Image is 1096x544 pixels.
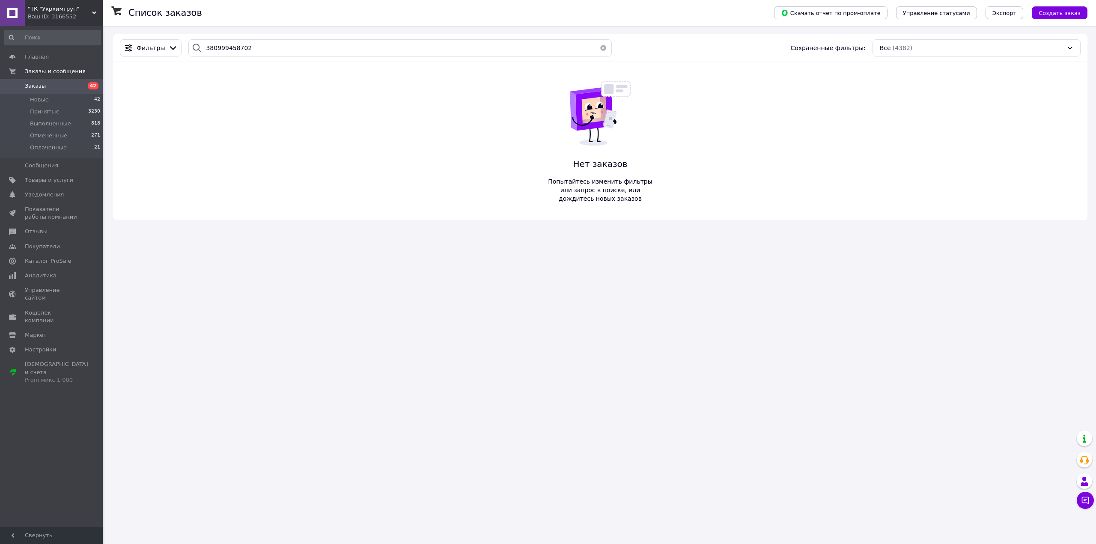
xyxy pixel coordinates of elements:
[896,6,977,19] button: Управление статусами
[25,162,58,169] span: Сообщения
[25,176,73,184] span: Товары и услуги
[1077,492,1094,509] button: Чат с покупателем
[25,53,49,61] span: Главная
[30,132,67,140] span: Отмененные
[774,6,888,19] button: Скачать отчет по пром-оплате
[544,158,657,170] span: Нет заказов
[25,228,48,235] span: Отзывы
[30,108,60,116] span: Принятые
[88,108,100,116] span: 3230
[25,243,60,250] span: Покупатели
[893,45,913,51] span: (4382)
[992,10,1016,16] span: Экспорт
[25,205,79,221] span: Показатели работы компании
[25,309,79,324] span: Кошелек компании
[25,272,57,279] span: Аналитика
[128,8,202,18] h1: Список заказов
[88,82,98,89] span: 42
[1023,9,1087,16] a: Создать заказ
[1039,10,1081,16] span: Создать заказ
[30,96,49,104] span: Новые
[91,120,100,128] span: 818
[781,9,881,17] span: Скачать отчет по пром-оплате
[94,144,100,152] span: 21
[25,191,64,199] span: Уведомления
[25,82,46,90] span: Заказы
[880,44,891,52] span: Все
[94,96,100,104] span: 42
[25,360,88,384] span: [DEMOGRAPHIC_DATA] и счета
[544,177,657,203] span: Попытайтесь изменить фильтры или запрос в поиске, или дождитесь новых заказов
[4,30,101,45] input: Поиск
[91,132,100,140] span: 271
[137,44,165,52] span: Фильтры
[188,39,611,56] input: Поиск по номеру заказа, ФИО покупателя, номеру телефона, Email, номеру накладной
[25,286,79,302] span: Управление сайтом
[30,144,67,152] span: Оплаченные
[1032,6,1087,19] button: Создать заказ
[790,44,865,52] span: Сохраненные фильтры:
[25,346,56,354] span: Настройки
[25,376,88,384] div: Prom микс 1 000
[986,6,1023,19] button: Экспорт
[903,10,970,16] span: Управление статусами
[28,5,92,13] span: "ТК "Укрхимгруп"
[25,257,71,265] span: Каталог ProSale
[25,68,86,75] span: Заказы и сообщения
[595,39,612,56] button: Очистить
[28,13,103,21] div: Ваш ID: 3166552
[30,120,71,128] span: Выполненные
[25,331,47,339] span: Маркет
